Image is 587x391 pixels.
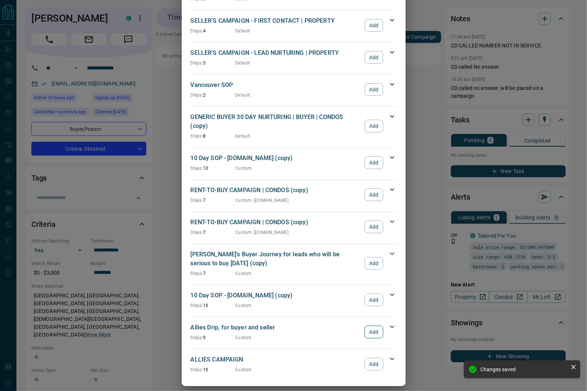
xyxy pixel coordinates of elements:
div: 10 Day SOP - [DOMAIN_NAME] (copy)Steps:10CustomAdd [191,152,397,173]
button: Add [365,156,383,169]
p: 7 [191,270,235,277]
p: Default [235,28,250,34]
p: SELLER'S CAMPAIGN - LEAD NURTURING | PROPERTY [191,49,361,57]
p: 4 [191,28,235,34]
p: 2 [191,92,235,98]
p: Vancouver SOP [191,81,361,90]
span: Steps: [191,28,203,34]
div: RENT-TO-BUY CAMPAIGN | CONDOS (copy)Steps:7Custom: [DOMAIN_NAME]Add [191,216,397,237]
p: 10 Day SOP - [DOMAIN_NAME] (copy) [191,154,361,163]
span: Steps: [191,134,203,139]
p: Allies Drip, for buyer and seller [191,323,361,332]
p: 5 [191,60,235,66]
div: SELLER'S CAMPAIGN - LEAD NURTURING | PROPERTYSteps:5DefaultAdd [191,47,397,68]
div: [PERSON_NAME]'s Buyer Journey for leads who will be serious to buy [DATE] (copy)Steps:7CustomAdd [191,248,397,278]
button: Add [365,294,383,306]
div: 10 Day SOP - [DOMAIN_NAME] (copy)Steps:10CustomAdd [191,290,397,310]
p: 10 [191,302,235,309]
p: Default [235,92,250,98]
p: Default [235,133,250,140]
p: RENT-TO-BUY CAMPAIGN | CONDOS (copy) [191,186,361,195]
p: ALLIES CAMPAIGN [191,355,361,364]
p: Custom : [DOMAIN_NAME] [235,229,288,236]
span: Steps: [191,230,203,235]
p: 7 [191,229,235,236]
button: Add [365,83,383,96]
p: 10 [191,165,235,172]
button: Add [365,257,383,270]
button: Add [365,19,383,32]
div: Vancouver SOPSteps:2DefaultAdd [191,79,397,100]
span: Steps: [191,93,203,98]
span: Steps: [191,367,203,372]
button: Add [365,358,383,370]
p: Custom [235,165,252,172]
div: ALLIES CAMPAIGNSteps:10CustomAdd [191,354,397,375]
button: Add [365,188,383,201]
p: Default [235,60,250,66]
p: Custom [235,270,252,277]
p: GENERIC BUYER 30 DAY NURTURING | BUYER | CONDOS (copy) [191,113,361,131]
span: Steps: [191,198,203,203]
span: Steps: [191,335,203,340]
button: Add [365,51,383,64]
div: Changes saved [480,366,568,372]
p: 8 [191,133,235,140]
p: 9 [191,334,235,341]
div: GENERIC BUYER 30 DAY NURTURING | BUYER | CONDOS (copy)Steps:8DefaultAdd [191,111,397,141]
button: Add [365,120,383,132]
p: 7 [191,197,235,204]
p: Custom [235,366,252,373]
p: Custom : [DOMAIN_NAME] [235,197,288,204]
button: Add [365,326,383,338]
p: SELLER'S CAMPAIGN - FIRST CONTACT | PROPERTY [191,16,361,25]
p: [PERSON_NAME]'s Buyer Journey for leads who will be serious to buy [DATE] (copy) [191,250,361,268]
span: Steps: [191,60,203,66]
span: Steps: [191,303,203,308]
p: 10 [191,366,235,373]
p: 10 Day SOP - [DOMAIN_NAME] (copy) [191,291,361,300]
span: Steps: [191,166,203,171]
div: SELLER'S CAMPAIGN - FIRST CONTACT | PROPERTYSteps:4DefaultAdd [191,15,397,36]
p: Custom [235,302,252,309]
div: Allies Drip, for buyer and sellerSteps:9CustomAdd [191,322,397,342]
button: Add [365,220,383,233]
span: Steps: [191,271,203,276]
p: Custom [235,334,252,341]
div: RENT-TO-BUY CAMPAIGN | CONDOS (copy)Steps:7Custom: [DOMAIN_NAME]Add [191,184,397,205]
p: RENT-TO-BUY CAMPAIGN | CONDOS (copy) [191,218,361,227]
